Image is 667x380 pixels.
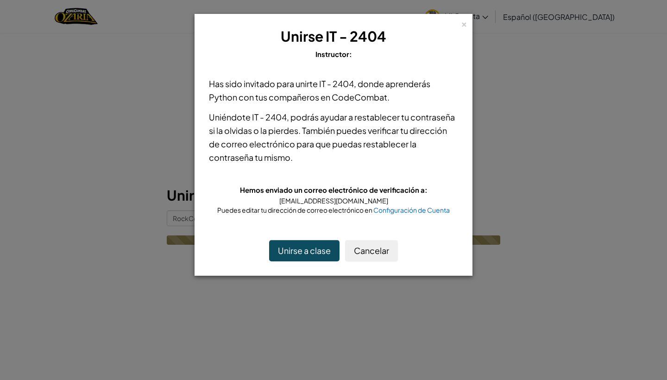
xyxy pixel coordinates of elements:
[209,92,237,102] span: Python
[345,240,398,261] button: Cancelar
[209,112,455,163] span: podrás ayudar a restablecer tu contraseña si la olvidas o la pierdes. También puedes verificar tu...
[209,112,252,122] span: Uniéndote
[240,185,428,194] span: Hemos enviado un correo electrónico de verificación a:
[319,78,354,89] span: IT - 2404
[237,92,390,102] span: con tus compañeros en CodeCombat.
[281,27,323,45] span: Unirse
[209,196,458,205] div: [EMAIL_ADDRESS][DOMAIN_NAME]
[209,78,319,89] span: Has sido invitado para unirte
[461,18,467,28] div: ×
[315,50,352,58] span: Instructor:
[326,27,386,45] span: IT - 2404
[287,112,290,122] span: ,
[252,112,287,122] span: IT - 2404
[217,206,373,214] span: Puedes editar tu dirección de correo electrónico en
[269,240,340,261] button: Unirse a clase
[354,78,430,89] span: , donde aprenderás
[373,206,450,214] a: Configuración de Cuenta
